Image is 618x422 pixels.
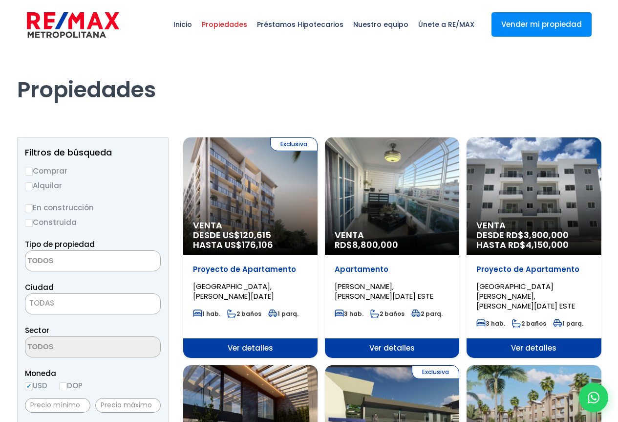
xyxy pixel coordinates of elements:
[476,230,591,250] span: DESDE RD$
[411,310,443,318] span: 2 parq.
[553,319,583,328] span: 1 parq.
[335,265,449,274] p: Apartamento
[183,137,318,358] a: Exclusiva Venta DESDE US$120,615 HASTA US$176,106 Proyecto de Apartamento [GEOGRAPHIC_DATA], [PER...
[25,201,161,214] label: En construcción
[526,239,569,251] span: 4,150,000
[25,148,161,157] h2: Filtros de búsqueda
[193,310,220,318] span: 1 hab.
[59,379,83,392] label: DOP
[17,49,601,103] h1: Propiedades
[169,10,197,39] span: Inicio
[25,398,90,413] input: Precio mínimo
[476,319,505,328] span: 3 hab.
[193,221,308,230] span: Venta
[183,338,318,358] span: Ver detalles
[348,10,413,39] span: Nuestro equipo
[335,281,433,301] span: [PERSON_NAME], [PERSON_NAME][DATE] ESTE
[227,310,261,318] span: 2 baños
[476,281,575,311] span: [GEOGRAPHIC_DATA][PERSON_NAME], [PERSON_NAME][DATE] ESTE
[95,398,161,413] input: Precio máximo
[242,239,273,251] span: 176,106
[25,296,160,310] span: TODAS
[370,310,405,318] span: 2 baños
[335,239,398,251] span: RD$
[491,12,592,37] a: Vender mi propiedad
[29,298,54,308] span: TODAS
[25,251,120,272] textarea: Search
[193,281,274,301] span: [GEOGRAPHIC_DATA], [PERSON_NAME][DATE]
[252,10,348,39] span: Préstamos Hipotecarios
[193,230,308,250] span: DESDE US$
[476,265,591,274] p: Proyecto de Apartamento
[412,365,459,379] span: Exclusiva
[25,282,54,292] span: Ciudad
[325,338,459,358] span: Ver detalles
[270,137,318,151] span: Exclusiva
[476,221,591,230] span: Venta
[352,239,398,251] span: 8,800,000
[240,229,271,241] span: 120,615
[476,240,591,250] span: HASTA RD$
[25,337,120,358] textarea: Search
[325,137,459,358] a: Venta RD$8,800,000 Apartamento [PERSON_NAME], [PERSON_NAME][DATE] ESTE 3 hab. 2 baños 2 parq. Ver...
[25,168,33,176] input: Comprar
[335,310,363,318] span: 3 hab.
[25,379,47,392] label: USD
[25,179,161,192] label: Alquilar
[25,239,95,249] span: Tipo de propiedad
[197,10,252,39] span: Propiedades
[335,230,449,240] span: Venta
[25,204,33,212] input: En construcción
[25,219,33,227] input: Construida
[25,325,49,335] span: Sector
[25,182,33,190] input: Alquilar
[59,382,67,390] input: DOP
[524,229,569,241] span: 3,900,000
[25,293,161,314] span: TODAS
[512,319,546,328] span: 2 baños
[27,10,119,40] img: remax-metropolitana-logo
[193,265,308,274] p: Proyecto de Apartamento
[25,165,161,177] label: Comprar
[25,216,161,228] label: Construida
[268,310,298,318] span: 1 parq.
[467,137,601,358] a: Venta DESDE RD$3,900,000 HASTA RD$4,150,000 Proyecto de Apartamento [GEOGRAPHIC_DATA][PERSON_NAME...
[193,240,308,250] span: HASTA US$
[413,10,479,39] span: Únete a RE/MAX
[25,367,161,379] span: Moneda
[25,382,33,390] input: USD
[467,338,601,358] span: Ver detalles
